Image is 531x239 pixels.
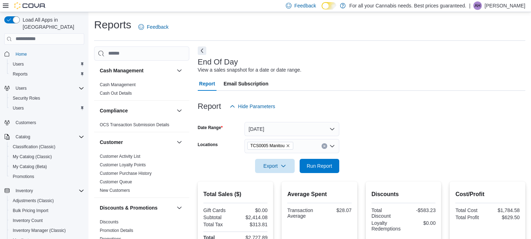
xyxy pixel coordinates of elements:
a: Home [13,50,30,59]
span: AH [475,1,481,10]
span: Feedback [147,23,168,30]
button: My Catalog (Classic) [7,152,87,162]
label: Date Range [198,125,223,130]
div: Loyalty Redemptions [371,220,402,232]
span: Adjustments (Classic) [13,198,54,204]
button: Customer [100,139,174,146]
button: [DATE] [244,122,339,136]
span: TCS0005 Manitou [247,142,294,150]
div: View a sales snapshot for a date or date range. [198,66,301,74]
button: Cash Management [175,66,184,75]
div: Compliance [94,121,189,132]
div: Customer [94,152,189,198]
span: Run Report [307,162,332,169]
div: Total Cost [455,207,486,213]
button: Open list of options [329,143,335,149]
span: Adjustments (Classic) [10,196,84,205]
div: Total Profit [455,215,486,220]
button: Customer [175,138,184,146]
span: Classification (Classic) [13,144,56,150]
span: Catalog [13,133,84,141]
button: Adjustments (Classic) [7,196,87,206]
a: Cash Out Details [100,91,132,96]
div: Cash Management [94,80,189,100]
input: Dark Mode [322,2,336,10]
button: Users [7,103,87,113]
button: Reports [7,69,87,79]
div: $313.81 [237,222,268,227]
h3: Discounts & Promotions [100,204,157,211]
a: Cash Management [100,82,135,87]
span: My Catalog (Beta) [10,162,84,171]
span: Inventory [13,187,84,195]
div: $28.07 [321,207,352,213]
a: OCS Transaction Submission Details [100,122,169,127]
span: Reports [10,70,84,78]
h3: Customer [100,139,123,146]
h2: Average Spent [287,190,352,199]
a: Security Roles [10,94,43,102]
span: Catalog [16,134,30,140]
button: Compliance [175,106,184,115]
h2: Cost/Profit [455,190,520,199]
button: Catalog [1,132,87,142]
button: Cash Management [100,67,174,74]
span: Customer Purchase History [100,171,152,176]
button: Home [1,49,87,59]
span: Users [10,60,84,68]
span: Hide Parameters [238,103,275,110]
a: Inventory Count [10,216,46,225]
p: For all your Cannabis needs. Best prices guaranteed. [349,1,466,10]
button: Next [198,46,206,55]
a: Customer Loyalty Points [100,162,146,167]
button: Inventory [13,187,36,195]
button: Remove TCS0005 Manitou from selection in this group [286,144,290,148]
a: Classification (Classic) [10,143,58,151]
span: My Catalog (Classic) [10,152,84,161]
span: Security Roles [10,94,84,102]
img: Cova [14,2,46,9]
span: Promotions [13,174,34,179]
h1: Reports [94,18,131,32]
span: Home [16,51,27,57]
span: New Customers [100,188,130,193]
span: Feedback [294,2,316,9]
div: Gift Cards [203,207,234,213]
h2: Total Sales ($) [203,190,268,199]
button: Promotions [7,172,87,182]
div: Ashton Hanlon [473,1,482,10]
span: Inventory [16,188,33,194]
a: Users [10,104,27,112]
div: $1,784.58 [489,207,520,213]
button: Users [13,84,29,93]
div: $0.00 [237,207,268,213]
a: Inventory Manager (Classic) [10,226,69,235]
span: Home [13,50,84,59]
span: Customers [13,118,84,127]
div: $0.00 [405,220,436,226]
h3: Compliance [100,107,128,114]
a: Adjustments (Classic) [10,196,57,205]
span: Users [16,85,27,91]
span: Report [199,77,215,91]
span: Inventory Count [13,218,43,223]
a: My Catalog (Classic) [10,152,55,161]
div: Total Tax [203,222,234,227]
label: Locations [198,142,218,148]
span: Users [13,84,84,93]
h3: Report [198,102,221,111]
span: My Catalog (Classic) [13,154,52,160]
a: Discounts [100,219,119,224]
span: Customer Queue [100,179,132,185]
span: Inventory Count [10,216,84,225]
div: Transaction Average [287,207,318,219]
button: Clear input [322,143,327,149]
a: My Catalog (Beta) [10,162,50,171]
button: Inventory Count [7,216,87,226]
button: Compliance [100,107,174,114]
button: Inventory Manager (Classic) [7,226,87,235]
